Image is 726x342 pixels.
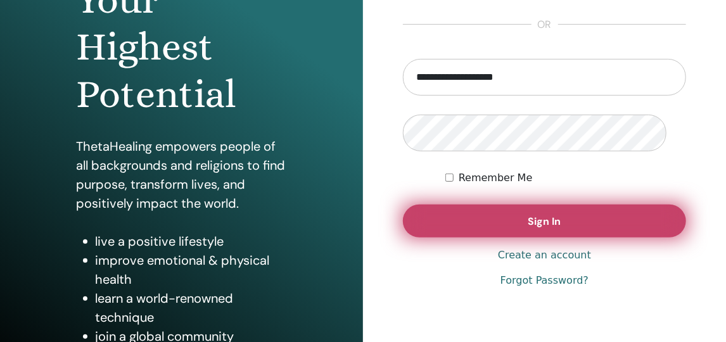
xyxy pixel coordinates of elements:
button: Sign In [403,205,686,237]
div: Keep me authenticated indefinitely or until I manually logout [445,170,686,186]
label: Remember Me [459,170,533,186]
li: learn a world-renowned technique [96,289,287,327]
li: improve emotional & physical health [96,251,287,289]
span: Sign In [528,215,561,228]
p: ThetaHealing empowers people of all backgrounds and religions to find purpose, transform lives, a... [77,137,287,213]
li: live a positive lifestyle [96,232,287,251]
a: Forgot Password? [500,273,589,288]
a: Create an account [498,248,591,263]
span: or [532,17,558,32]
